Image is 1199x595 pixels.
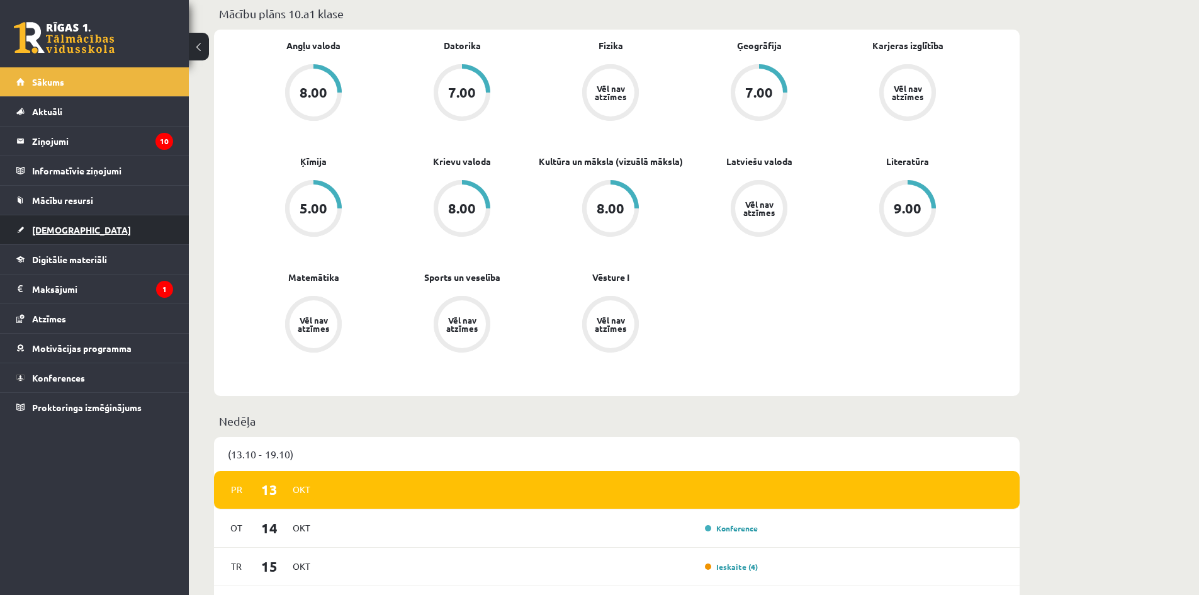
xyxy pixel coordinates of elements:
[32,76,64,88] span: Sākums
[448,86,476,99] div: 7.00
[32,195,93,206] span: Mācību resursi
[597,201,624,215] div: 8.00
[300,201,327,215] div: 5.00
[288,518,315,538] span: Okt
[286,39,341,52] a: Angļu valoda
[448,201,476,215] div: 8.00
[16,334,173,363] a: Motivācijas programma
[705,523,758,533] a: Konference
[444,39,481,52] a: Datorika
[288,271,339,284] a: Matemātika
[32,313,66,324] span: Atzīmes
[14,22,115,54] a: Rīgas 1. Tālmācības vidusskola
[424,271,500,284] a: Sports un veselība
[593,316,628,332] div: Vēl nav atzīmes
[685,180,833,239] a: Vēl nav atzīmes
[32,156,173,185] legend: Informatīvie ziņojumi
[741,200,777,217] div: Vēl nav atzīmes
[32,343,132,354] span: Motivācijas programma
[890,84,925,101] div: Vēl nav atzīmes
[300,155,327,168] a: Ķīmija
[32,127,173,156] legend: Ziņojumi
[536,64,685,123] a: Vēl nav atzīmes
[16,156,173,185] a: Informatīvie ziņojumi
[250,556,289,577] span: 15
[288,557,315,576] span: Okt
[223,480,250,499] span: Pr
[16,186,173,215] a: Mācību resursi
[444,316,480,332] div: Vēl nav atzīmes
[219,5,1015,22] p: Mācību plāns 10.a1 klase
[32,224,131,235] span: [DEMOGRAPHIC_DATA]
[32,372,85,383] span: Konferences
[894,201,921,215] div: 9.00
[388,296,536,355] a: Vēl nav atzīmes
[539,155,683,168] a: Kultūra un māksla (vizuālā māksla)
[872,39,943,52] a: Karjeras izglītība
[833,180,982,239] a: 9.00
[592,271,629,284] a: Vēsture I
[593,84,628,101] div: Vēl nav atzīmes
[16,67,173,96] a: Sākums
[296,316,331,332] div: Vēl nav atzīmes
[32,254,107,265] span: Digitālie materiāli
[156,281,173,298] i: 1
[536,296,685,355] a: Vēl nav atzīmes
[239,296,388,355] a: Vēl nav atzīmes
[219,412,1015,429] p: Nedēļa
[16,97,173,126] a: Aktuāli
[300,86,327,99] div: 8.00
[886,155,929,168] a: Literatūra
[705,562,758,572] a: Ieskaite (4)
[239,64,388,123] a: 8.00
[388,180,536,239] a: 8.00
[599,39,623,52] a: Fizika
[433,155,491,168] a: Krievu valoda
[223,518,250,538] span: Ot
[250,518,289,538] span: 14
[250,479,289,500] span: 13
[16,127,173,156] a: Ziņojumi10
[833,64,982,123] a: Vēl nav atzīmes
[32,275,173,303] legend: Maksājumi
[737,39,782,52] a: Ģeogrāfija
[745,86,773,99] div: 7.00
[685,64,833,123] a: 7.00
[16,393,173,422] a: Proktoringa izmēģinājums
[16,304,173,333] a: Atzīmes
[214,437,1020,471] div: (13.10 - 19.10)
[155,133,173,150] i: 10
[536,180,685,239] a: 8.00
[239,180,388,239] a: 5.00
[726,155,792,168] a: Latviešu valoda
[223,557,250,576] span: Tr
[32,106,62,117] span: Aktuāli
[32,402,142,413] span: Proktoringa izmēģinājums
[388,64,536,123] a: 7.00
[16,275,173,303] a: Maksājumi1
[16,245,173,274] a: Digitālie materiāli
[16,215,173,244] a: [DEMOGRAPHIC_DATA]
[16,363,173,392] a: Konferences
[288,480,315,499] span: Okt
